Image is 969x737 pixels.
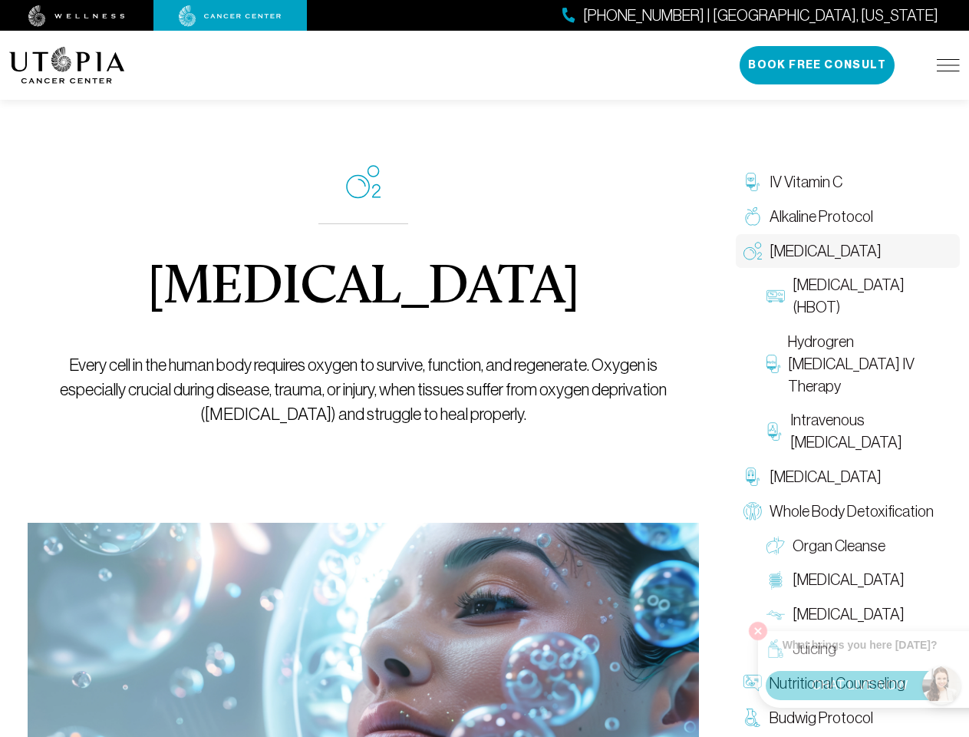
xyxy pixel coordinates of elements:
[562,5,938,27] a: [PHONE_NUMBER] | [GEOGRAPHIC_DATA], [US_STATE]
[770,240,882,263] span: [MEDICAL_DATA]
[770,501,934,523] span: Whole Body Detoxification
[743,674,762,692] img: Nutritional Counseling
[736,494,960,529] a: Whole Body Detoxification
[770,466,882,488] span: [MEDICAL_DATA]
[766,422,783,441] img: Intravenous Ozone Therapy
[793,603,905,626] span: [MEDICAL_DATA]
[766,287,785,306] img: Hyperbaric Oxygen Therapy (HBOT)
[770,171,842,193] span: IV Vitamin C
[743,207,762,226] img: Alkaline Protocol
[766,571,785,590] img: Colon Therapy
[346,165,381,199] img: icon
[743,173,762,191] img: IV Vitamin C
[759,529,960,563] a: Organ Cleanse
[759,632,960,666] a: Juicing
[179,5,282,27] img: cancer center
[770,673,905,695] span: Nutritional Counseling
[766,606,785,624] img: Lymphatic Massage
[736,234,960,269] a: [MEDICAL_DATA]
[759,325,960,403] a: Hydrogren [MEDICAL_DATA] IV Therapy
[793,535,885,557] span: Organ Cleanse
[736,701,960,735] a: Budwig Protocol
[759,403,960,460] a: Intravenous [MEDICAL_DATA]
[736,666,960,701] a: Nutritional Counseling
[937,59,960,71] img: icon-hamburger
[743,242,762,260] img: Oxygen Therapy
[9,47,125,84] img: logo
[736,200,960,234] a: Alkaline Protocol
[790,409,952,454] span: Intravenous [MEDICAL_DATA]
[793,274,952,319] span: [MEDICAL_DATA] (HBOT)
[759,268,960,325] a: [MEDICAL_DATA] (HBOT)
[770,206,873,228] span: Alkaline Protocol
[766,537,785,555] img: Organ Cleanse
[770,707,873,729] span: Budwig Protocol
[58,353,669,427] p: Every cell in the human body requires oxygen to survive, function, and regenerate. Oxygen is espe...
[583,5,938,27] span: [PHONE_NUMBER] | [GEOGRAPHIC_DATA], [US_STATE]
[759,597,960,632] a: [MEDICAL_DATA]
[743,468,762,486] img: Chelation Therapy
[788,331,953,397] span: Hydrogren [MEDICAL_DATA] IV Therapy
[759,563,960,597] a: [MEDICAL_DATA]
[793,638,836,660] span: Juicing
[793,569,905,591] span: [MEDICAL_DATA]
[743,502,762,521] img: Whole Body Detoxification
[736,165,960,200] a: IV Vitamin C
[147,261,579,316] h1: [MEDICAL_DATA]
[740,46,895,84] button: Book Free Consult
[736,460,960,494] a: [MEDICAL_DATA]
[28,5,125,27] img: wellness
[743,709,762,727] img: Budwig Protocol
[766,640,785,658] img: Juicing
[766,355,779,373] img: Hydrogren Peroxide IV Therapy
